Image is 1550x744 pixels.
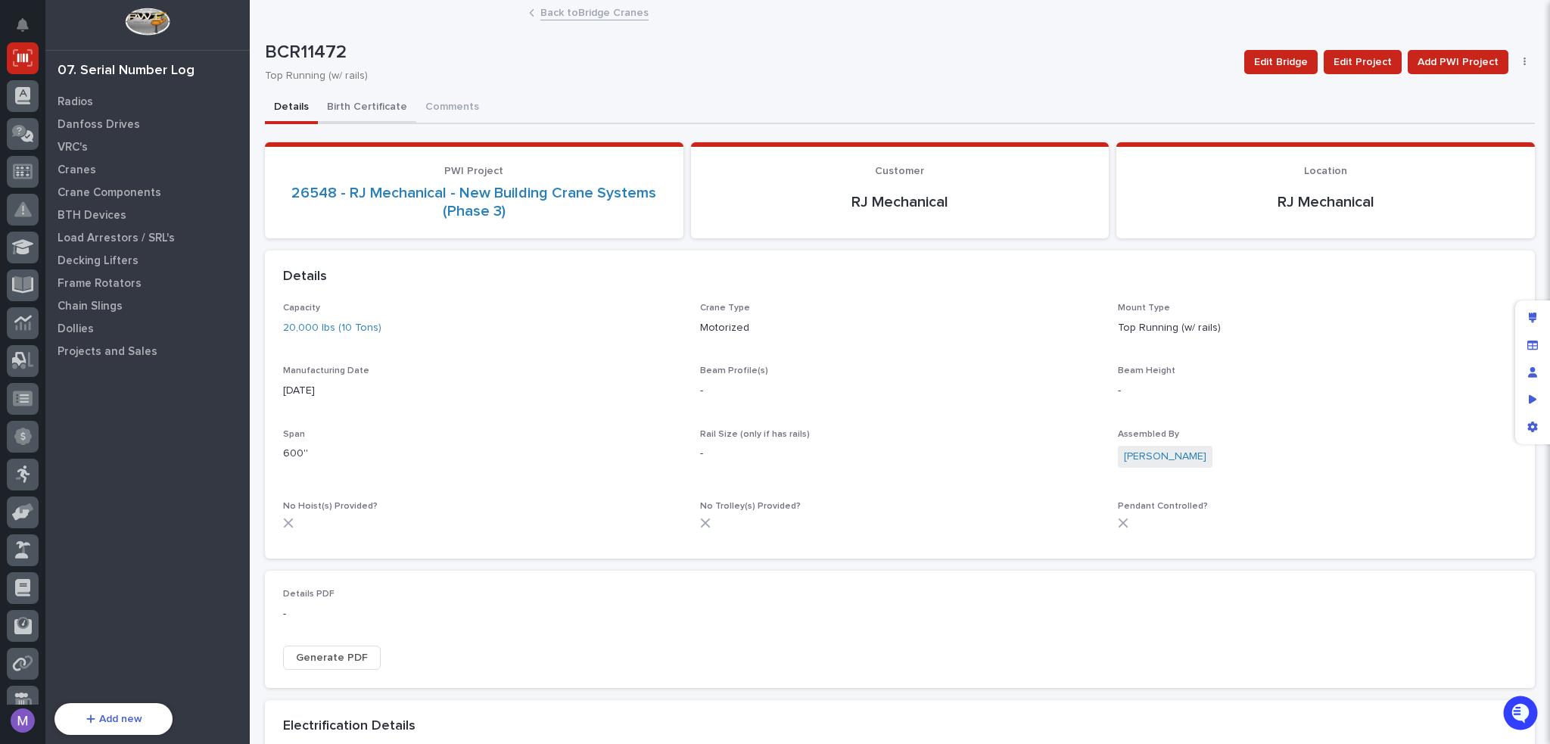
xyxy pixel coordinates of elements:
span: Pendant Controlled? [1118,502,1208,511]
span: Details PDF [283,590,335,599]
span: • [126,299,131,311]
div: Preview as [1519,386,1546,413]
a: Danfoss Drives [45,113,250,135]
p: Decking Lifters [58,254,139,268]
span: Crane Type [700,304,750,313]
span: Generate PDF [296,649,368,667]
div: We're available if you need us! [51,183,191,195]
span: Manufacturing Date [283,366,369,375]
div: Manage users [1519,359,1546,386]
button: Add PWI Project [1408,50,1508,74]
a: Frame Rotators [45,272,250,294]
img: Matthew Hall [15,285,39,309]
span: Location [1304,166,1347,176]
button: Start new chat [257,173,275,191]
button: Edit Bridge [1244,50,1318,74]
p: Welcome 👋 [15,60,275,84]
span: Pylon [151,399,183,410]
div: Notifications [19,18,39,42]
span: Span [283,430,305,439]
a: Back toBridge Cranes [540,3,649,20]
iframe: Open customer support [1502,694,1542,735]
span: Help Docs [30,362,82,377]
button: Add new [54,703,173,735]
span: No Trolley(s) Provided? [700,502,801,511]
p: Top Running (w/ rails) [1118,320,1517,336]
a: Radios [45,90,250,113]
p: Chain Slings [58,300,123,313]
p: VRC's [58,141,88,154]
a: Cranes [45,158,250,181]
div: 📖 [15,363,27,375]
input: Clear [39,121,250,137]
span: [PERSON_NAME] [47,299,123,311]
p: - [700,383,1099,399]
button: Notifications [7,9,39,41]
span: [DATE] [134,299,165,311]
p: Cranes [58,163,96,177]
p: RJ Mechanical [709,193,1091,211]
div: Past conversations [15,220,101,232]
span: Mount Type [1118,304,1170,313]
span: PWI Project [444,166,503,176]
span: Edit Bridge [1254,53,1308,71]
p: Crane Components [58,186,161,200]
img: Stacker [15,14,45,45]
img: 1736555164131-43832dd5-751b-4058-ba23-39d91318e5a0 [15,168,42,195]
span: No Hoist(s) Provided? [283,502,378,511]
span: Beam Profile(s) [700,366,768,375]
a: 20,000 lbs (10 Tons) [283,320,381,336]
span: Add PWI Project [1418,53,1499,71]
div: Start new chat [51,168,248,183]
p: Load Arrestors / SRL's [58,232,175,245]
div: Edit layout [1519,304,1546,332]
div: App settings [1519,413,1546,440]
h2: Details [283,269,327,285]
a: Load Arrestors / SRL's [45,226,250,249]
button: See all [235,217,275,235]
span: Capacity [283,304,320,313]
span: Assembled By [1118,430,1179,439]
img: Workspace Logo [125,8,170,36]
span: • [126,258,131,270]
p: - [283,606,682,622]
span: Rail Size (only if has rails) [700,430,810,439]
a: Dollies [45,317,250,340]
h2: Electrification Details [283,718,416,735]
p: How can we help? [15,84,275,108]
a: Crane Components [45,181,250,204]
span: [DATE] [134,258,165,270]
img: Brittany [15,244,39,268]
span: Beam Height [1118,366,1175,375]
span: Customer [875,166,924,176]
a: 📖Help Docs [9,356,89,383]
p: 600'' [283,446,682,462]
p: [DATE] [283,383,682,399]
div: Manage fields and data [1519,332,1546,359]
div: 07. Serial Number Log [58,63,195,79]
p: - [700,446,1099,462]
p: Dollies [58,322,94,336]
a: [PERSON_NAME] [1124,449,1206,465]
p: - [1118,383,1517,399]
a: Projects and Sales [45,340,250,363]
button: Details [265,92,318,124]
p: RJ Mechanical [1134,193,1517,211]
a: 26548 - RJ Mechanical - New Building Crane Systems (Phase 3) [283,184,665,220]
button: Birth Certificate [318,92,416,124]
a: Chain Slings [45,294,250,317]
p: BTH Devices [58,209,126,223]
p: BCR11472 [265,42,1232,64]
a: Decking Lifters [45,249,250,272]
p: Projects and Sales [58,345,157,359]
p: Frame Rotators [58,277,142,291]
p: Top Running (w/ rails) [265,70,1226,82]
button: Edit Project [1324,50,1402,74]
p: Motorized [700,320,1099,336]
span: [PERSON_NAME] [47,258,123,270]
span: Edit Project [1334,53,1392,71]
p: Radios [58,95,93,109]
button: Generate PDF [283,646,381,670]
p: Danfoss Drives [58,118,140,132]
